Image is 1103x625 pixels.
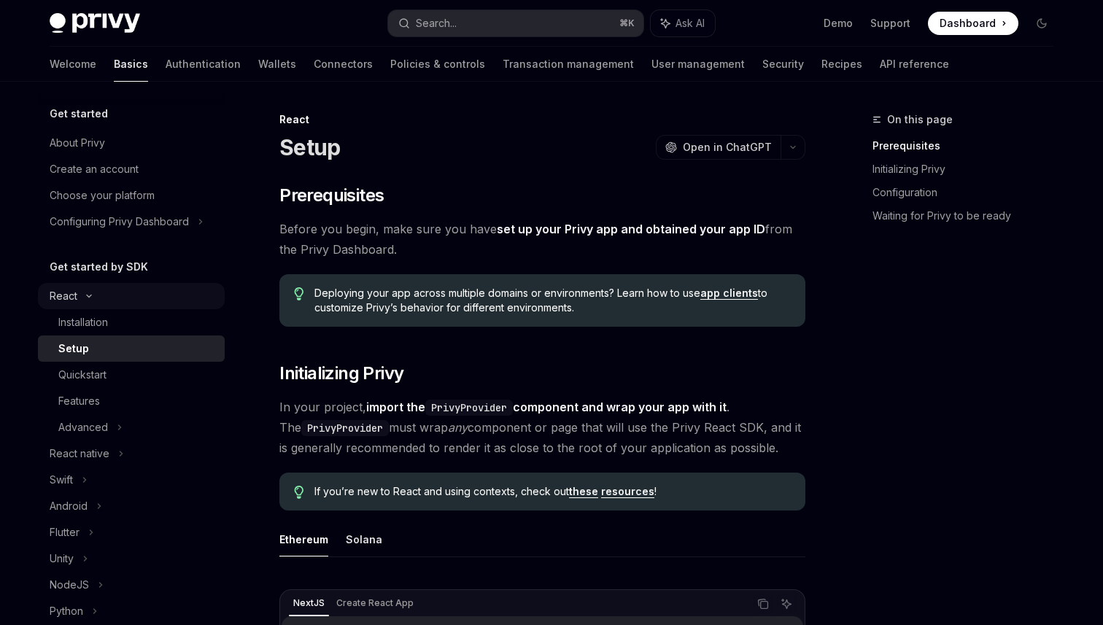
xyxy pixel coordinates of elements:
span: If you’re new to React and using contexts, check out ! [314,484,791,499]
a: Wallets [258,47,296,82]
div: Installation [58,314,108,331]
div: Create an account [50,160,139,178]
span: In your project, . The must wrap component or page that will use the Privy React SDK, and it is g... [279,397,805,458]
h1: Setup [279,134,340,160]
span: Deploying your app across multiple domains or environments? Learn how to use to customize Privy’s... [314,286,791,315]
a: Features [38,388,225,414]
a: API reference [880,47,949,82]
a: Dashboard [928,12,1018,35]
a: Setup [38,335,225,362]
span: On this page [887,111,953,128]
div: Quickstart [58,366,107,384]
a: Transaction management [503,47,634,82]
div: Android [50,497,88,515]
div: React [50,287,77,305]
a: Initializing Privy [872,158,1065,181]
img: dark logo [50,13,140,34]
div: Unity [50,550,74,567]
span: Ask AI [676,16,705,31]
a: Welcome [50,47,96,82]
a: Prerequisites [872,134,1065,158]
div: Advanced [58,419,108,436]
a: Demo [824,16,853,31]
code: PrivyProvider [301,420,389,436]
div: React native [50,445,109,462]
div: Python [50,602,83,620]
a: app clients [700,287,758,300]
svg: Tip [294,486,304,499]
a: Configuration [872,181,1065,204]
a: Choose your platform [38,182,225,209]
div: NodeJS [50,576,89,594]
span: Dashboard [940,16,996,31]
div: Features [58,392,100,410]
div: Setup [58,340,89,357]
button: Solana [346,522,382,556]
span: ⌘ K [619,18,635,29]
a: Security [762,47,804,82]
a: resources [601,485,654,498]
div: Choose your platform [50,187,155,204]
button: Copy the contents from the code block [754,594,773,613]
a: Authentication [166,47,241,82]
div: About Privy [50,134,105,152]
em: any [448,420,468,435]
a: Create an account [38,156,225,182]
button: Search...⌘K [388,10,643,36]
a: set up your Privy app and obtained your app ID [497,222,765,237]
span: Before you begin, make sure you have from the Privy Dashboard. [279,219,805,260]
div: Create React App [332,594,418,612]
strong: import the component and wrap your app with it [366,400,727,414]
span: Open in ChatGPT [683,140,772,155]
span: Initializing Privy [279,362,403,385]
a: these [569,485,598,498]
button: Open in ChatGPT [656,135,781,160]
button: Ethereum [279,522,328,556]
a: Policies & controls [390,47,485,82]
div: Search... [416,15,457,32]
div: Swift [50,471,73,489]
span: Prerequisites [279,184,384,207]
svg: Tip [294,287,304,300]
a: User management [651,47,745,82]
a: Waiting for Privy to be ready [872,204,1065,228]
div: React [279,112,805,127]
a: Quickstart [38,362,225,388]
h5: Get started by SDK [50,258,148,276]
div: Configuring Privy Dashboard [50,213,189,230]
div: NextJS [289,594,329,612]
button: Ask AI [777,594,796,613]
a: Installation [38,309,225,335]
a: Support [870,16,910,31]
button: Ask AI [651,10,715,36]
h5: Get started [50,105,108,123]
a: Recipes [821,47,862,82]
a: About Privy [38,130,225,156]
a: Basics [114,47,148,82]
a: Connectors [314,47,373,82]
code: PrivyProvider [425,400,513,416]
button: Toggle dark mode [1030,12,1053,35]
div: Flutter [50,524,80,541]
